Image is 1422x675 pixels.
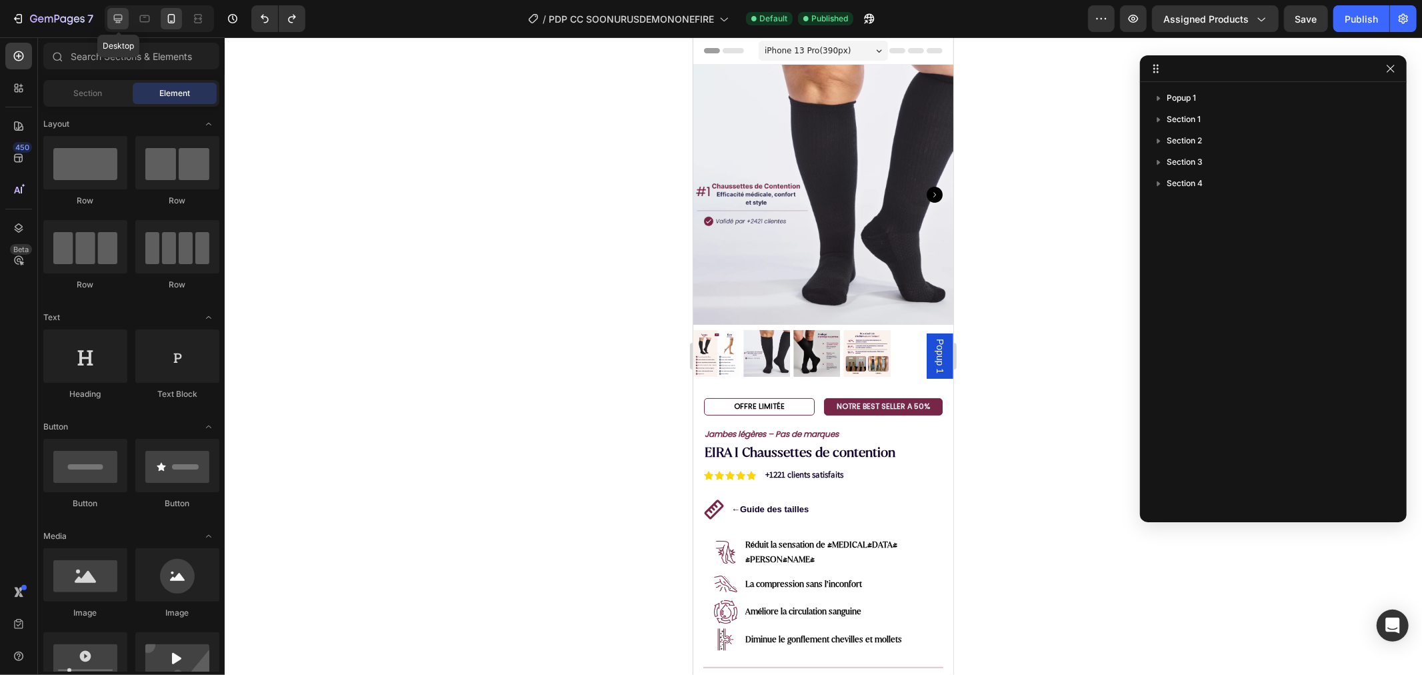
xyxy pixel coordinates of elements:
[251,5,305,32] div: Undo/Redo
[198,416,219,438] span: Toggle open
[1167,113,1201,126] span: Section 1
[159,87,190,99] span: Element
[1167,134,1202,147] span: Section 2
[1377,610,1409,642] div: Open Intercom Messenger
[198,307,219,328] span: Toggle open
[1284,5,1328,32] button: Save
[43,279,127,291] div: Row
[1167,177,1203,190] span: Section 4
[1152,5,1279,32] button: Assigned Products
[13,142,32,153] div: 450
[1333,5,1389,32] button: Publish
[43,388,127,400] div: Heading
[43,195,127,207] div: Row
[811,13,848,25] span: Published
[198,526,219,547] span: Toggle open
[5,5,99,32] button: 7
[135,388,219,400] div: Text Block
[1163,12,1249,26] span: Assigned Products
[10,244,32,255] div: Beta
[1167,91,1196,105] span: Popup 1
[759,13,787,25] span: Default
[549,12,714,26] span: PDP CC SOONURUSDEMONONEFIRE
[87,11,93,27] p: 7
[135,607,219,619] div: Image
[1167,155,1203,169] span: Section 3
[43,118,69,130] span: Layout
[1345,12,1378,26] div: Publish
[135,498,219,510] div: Button
[43,43,219,69] input: Search Sections & Elements
[198,113,219,135] span: Toggle open
[135,279,219,291] div: Row
[43,421,68,433] span: Button
[43,311,60,323] span: Text
[43,530,67,542] span: Media
[43,607,127,619] div: Image
[74,87,103,99] span: Section
[135,195,219,207] div: Row
[43,498,127,510] div: Button
[1295,13,1317,25] span: Save
[693,37,953,675] iframe: Design area
[543,12,546,26] span: /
